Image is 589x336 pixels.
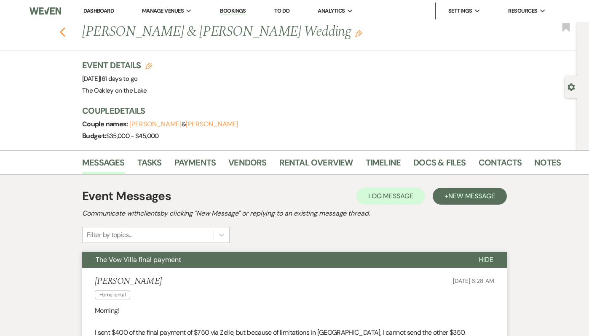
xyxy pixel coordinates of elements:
[100,75,137,83] span: |
[129,120,238,128] span: &
[453,277,494,285] span: [DATE] 6:28 AM
[137,156,162,174] a: Tasks
[228,156,266,174] a: Vendors
[82,105,554,117] h3: Couple Details
[355,29,362,37] button: Edit
[102,75,138,83] span: 61 days to go
[534,156,561,174] a: Notes
[465,252,507,268] button: Hide
[95,305,494,316] p: Morning!
[220,7,246,15] a: Bookings
[129,121,182,128] button: [PERSON_NAME]
[82,86,147,95] span: The Oakley on the Lake
[82,75,137,83] span: [DATE]
[82,208,507,219] h2: Communicate with clients by clicking "New Message" or replying to an existing message thread.
[274,7,290,14] a: To Do
[174,156,216,174] a: Payments
[82,59,152,71] h3: Event Details
[29,2,61,20] img: Weven Logo
[87,230,132,240] div: Filter by topics...
[366,156,401,174] a: Timeline
[413,156,466,174] a: Docs & Files
[448,192,495,200] span: New Message
[82,252,465,268] button: The Vow Villa final payment
[82,22,460,42] h1: [PERSON_NAME] & [PERSON_NAME] Wedding
[448,7,472,15] span: Settings
[479,255,493,264] span: Hide
[356,188,425,205] button: Log Message
[82,120,129,128] span: Couple names:
[82,131,106,140] span: Budget:
[433,188,507,205] button: +New Message
[95,276,162,287] h5: [PERSON_NAME]
[82,187,171,205] h1: Event Messages
[479,156,522,174] a: Contacts
[279,156,353,174] a: Rental Overview
[318,7,345,15] span: Analytics
[83,7,114,14] a: Dashboard
[142,7,184,15] span: Manage Venues
[95,291,130,299] span: Home rental
[368,192,413,200] span: Log Message
[508,7,537,15] span: Resources
[186,121,238,128] button: [PERSON_NAME]
[96,255,181,264] span: The Vow Villa final payment
[106,132,159,140] span: $35,000 - $45,000
[82,156,125,174] a: Messages
[568,83,575,91] button: Open lead details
